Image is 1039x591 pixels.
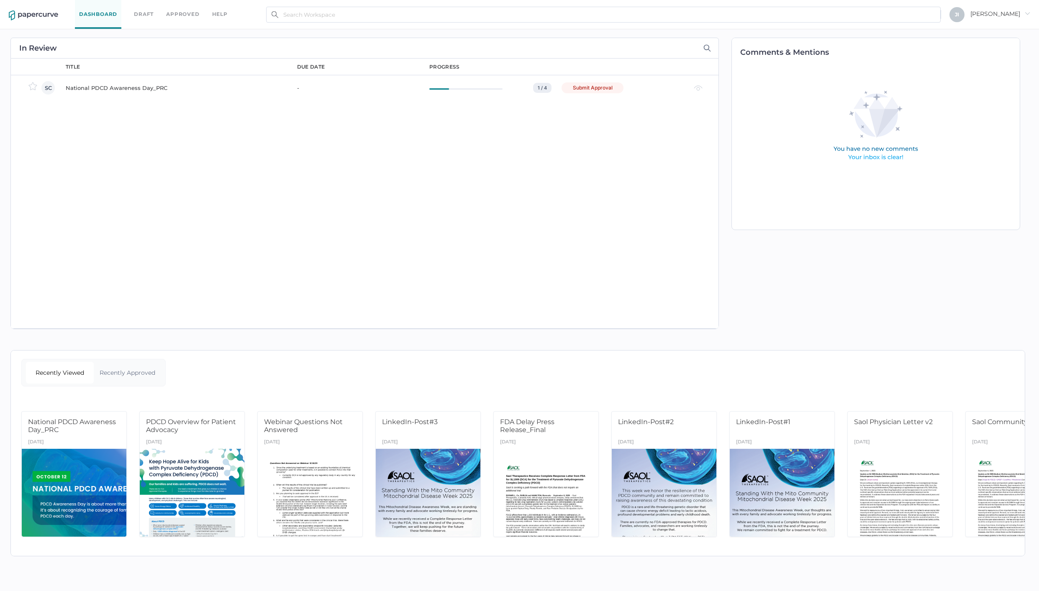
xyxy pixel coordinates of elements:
div: progress [429,63,459,71]
div: [DATE] [736,437,752,449]
img: comments-empty-state.0193fcf7.svg [816,84,936,168]
img: eye-light-gray.b6d092a5.svg [694,85,703,91]
div: [DATE] [28,437,44,449]
i: arrow_right [1024,10,1030,16]
div: title [66,63,80,71]
div: due date [297,63,325,71]
div: SC [41,81,55,95]
div: [DATE] [382,437,398,449]
span: LinkedIn-Post#2 [618,418,674,426]
span: FDA Delay Press Release_Final [500,418,554,434]
img: star-inactive.70f2008a.svg [28,82,37,90]
div: [DATE] [972,437,988,449]
div: Submit Approval [562,82,623,93]
span: PDCD Overview for Patient Advocacy [146,418,236,434]
input: Search Workspace [266,7,941,23]
div: help [212,10,228,19]
div: National PDCD Awareness Day_PRC [66,83,287,93]
div: Recently Viewed [26,362,94,384]
span: LinkedIn-Post#3 [382,418,438,426]
span: LinkedIn-Post#1 [736,418,790,426]
span: J I [955,11,959,18]
span: Webinar Questions Not Answered [264,418,343,434]
div: [DATE] [854,437,870,449]
div: [DATE] [618,437,634,449]
span: National PDCD Awareness Day_PRC [28,418,116,434]
span: Saol Physician Letter v2 [854,418,933,426]
h2: In Review [19,44,57,52]
h2: Comments & Mentions [740,49,1020,56]
a: Draft [134,10,154,19]
span: [PERSON_NAME] [970,10,1030,18]
div: [DATE] [500,437,516,449]
td: - [289,75,421,100]
div: Recently Approved [94,362,162,384]
a: Approved [166,10,199,19]
img: papercurve-logo-colour.7244d18c.svg [9,10,58,20]
img: search.bf03fe8b.svg [272,11,278,18]
img: search-icon-expand.c6106642.svg [703,44,711,52]
div: [DATE] [264,437,280,449]
div: 1 / 4 [533,83,552,93]
div: [DATE] [146,437,162,449]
